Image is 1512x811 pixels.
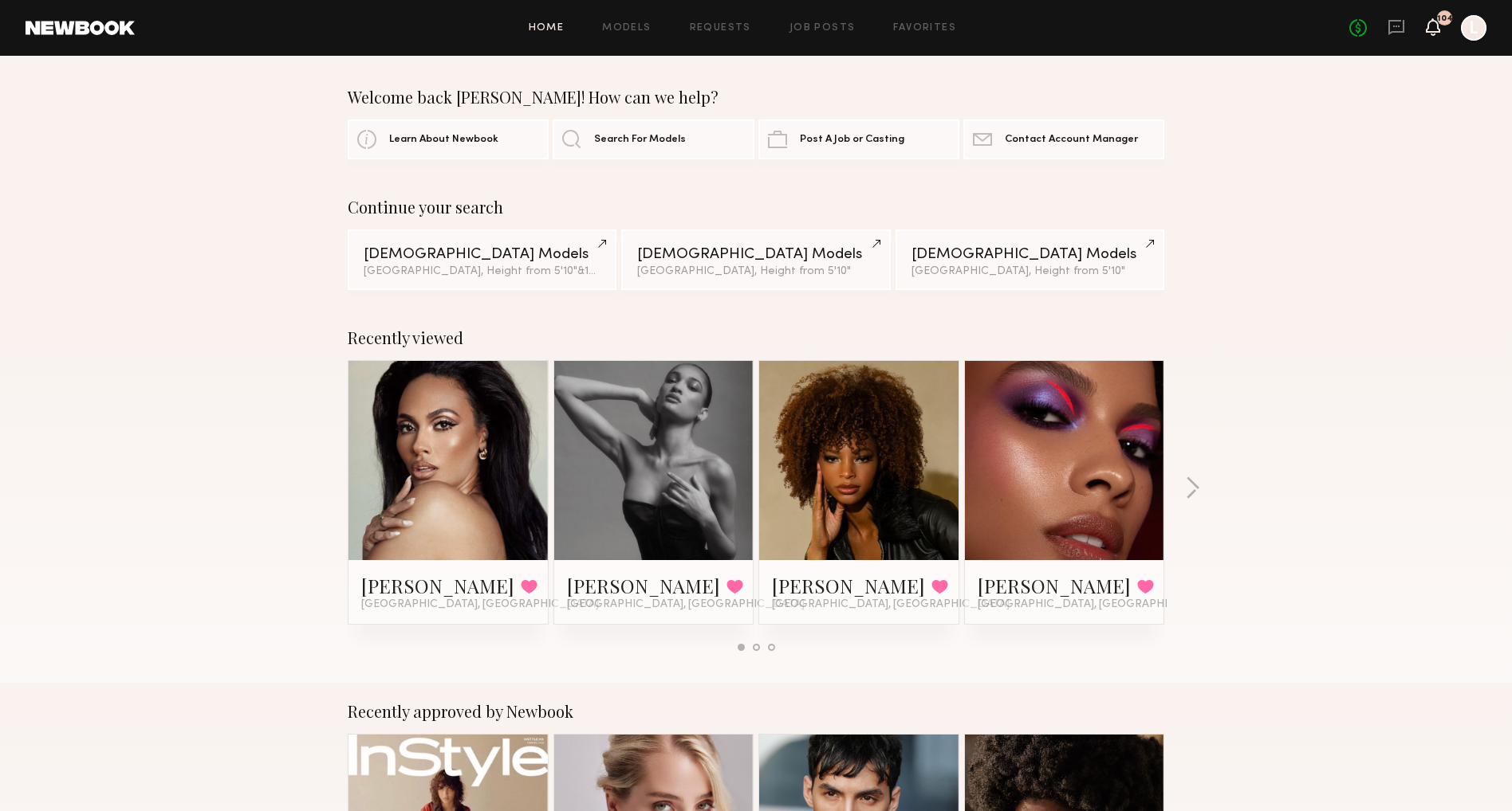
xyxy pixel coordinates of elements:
span: [GEOGRAPHIC_DATA], [GEOGRAPHIC_DATA] [772,598,1010,611]
a: [PERSON_NAME] [772,573,925,598]
div: 104 [1437,14,1453,23]
a: Post A Job or Casting [758,119,959,159]
a: [PERSON_NAME] [567,573,720,598]
a: Requests [690,23,751,33]
div: Continue your search [348,198,1164,217]
span: [GEOGRAPHIC_DATA], [GEOGRAPHIC_DATA] [567,598,805,611]
a: Job Posts [789,23,856,33]
div: Welcome back [PERSON_NAME]! How can we help? [348,88,1164,107]
span: Learn About Newbook [389,135,498,145]
a: Contact Account Manager [963,119,1164,159]
span: Search For Models [594,135,686,145]
a: [DEMOGRAPHIC_DATA] Models[GEOGRAPHIC_DATA], Height from 5'10"&1other filter [348,229,616,290]
a: Home [529,23,565,33]
div: [DEMOGRAPHIC_DATA] Models [637,247,874,262]
a: [PERSON_NAME] [978,573,1131,598]
span: Post A Job or Casting [800,135,904,145]
div: [GEOGRAPHIC_DATA], Height from 5'10" [912,266,1148,277]
div: Recently approved by Newbook [348,702,1164,721]
div: [DEMOGRAPHIC_DATA] Models [912,247,1148,262]
div: [GEOGRAPHIC_DATA], Height from 5'10" [637,266,874,277]
a: Favorites [893,23,956,33]
span: [GEOGRAPHIC_DATA], [GEOGRAPHIC_DATA] [361,598,599,611]
div: Recently viewed [348,328,1164,347]
span: Contact Account Manager [1005,135,1138,145]
a: L [1461,15,1486,41]
div: [DEMOGRAPHIC_DATA] Models [364,247,600,262]
a: [PERSON_NAME] [361,573,514,598]
span: [GEOGRAPHIC_DATA], [GEOGRAPHIC_DATA] [978,598,1215,611]
a: Models [602,23,651,33]
a: [DEMOGRAPHIC_DATA] Models[GEOGRAPHIC_DATA], Height from 5'10" [896,229,1164,290]
span: & 1 other filter [577,266,646,276]
a: Learn About Newbook [348,119,549,159]
div: [GEOGRAPHIC_DATA], Height from 5'10" [364,266,600,277]
a: Search For Models [553,119,754,159]
a: [DEMOGRAPHIC_DATA] Models[GEOGRAPHIC_DATA], Height from 5'10" [621,229,890,290]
